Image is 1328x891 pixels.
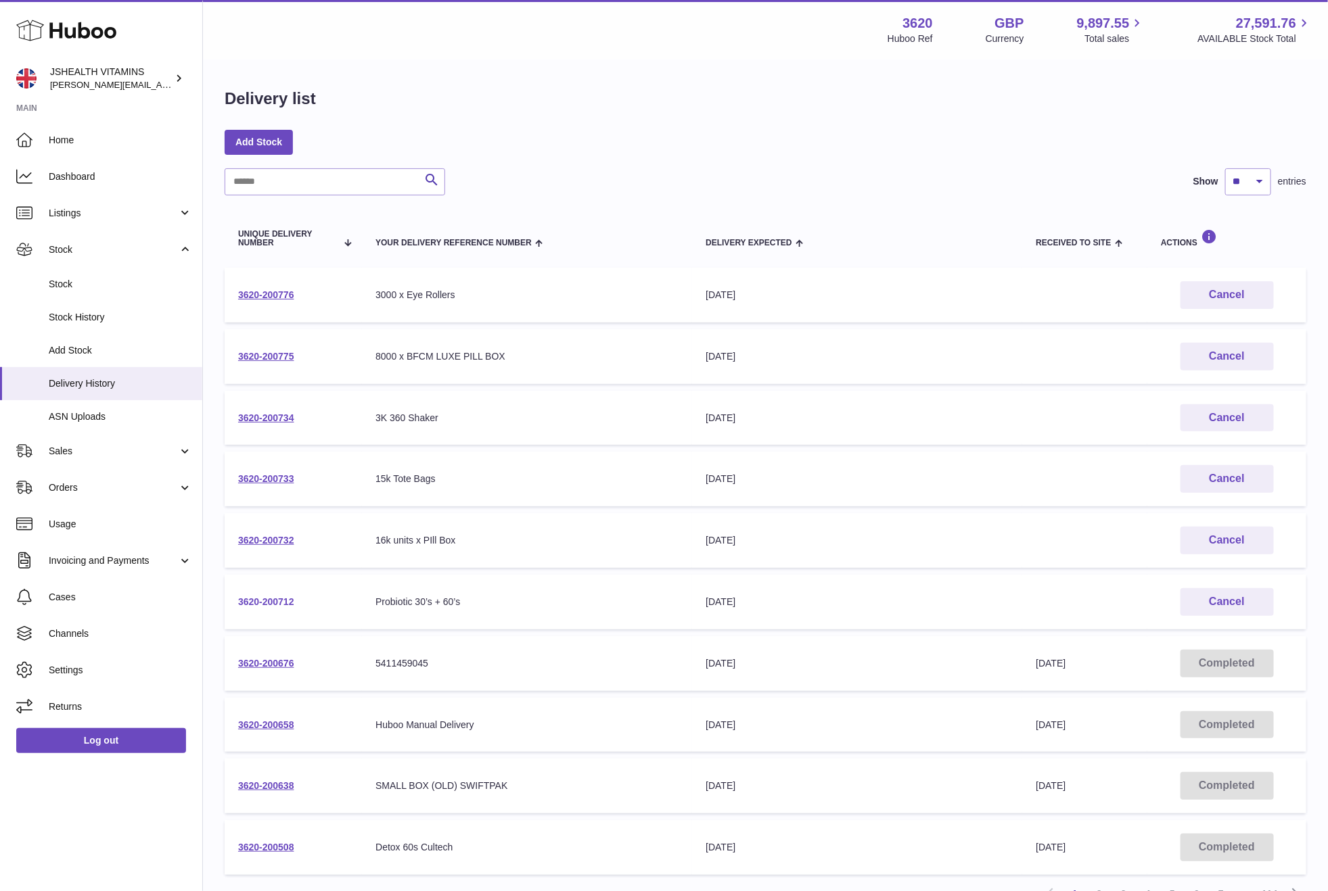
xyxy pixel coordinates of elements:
[375,841,679,854] div: Detox 60s Cultech
[706,779,1009,792] div: [DATE]
[375,779,679,792] div: SMALL BOX (OLD) SWIFTPAK
[238,412,294,423] a: 3620-200734
[1036,842,1066,852] span: [DATE]
[1077,14,1145,45] a: 9,897.55 Total sales
[1036,239,1111,247] span: Received to Site
[50,79,271,90] span: [PERSON_NAME][EMAIL_ADDRESS][DOMAIN_NAME]
[49,445,178,458] span: Sales
[994,14,1024,32] strong: GBP
[1036,780,1066,791] span: [DATE]
[49,518,192,531] span: Usage
[375,289,679,302] div: 3000 x Eye Rollers
[375,719,679,731] div: Huboo Manual Delivery
[1036,719,1066,730] span: [DATE]
[375,412,679,425] div: 3K 360 Shaker
[706,596,1009,608] div: [DATE]
[375,596,679,608] div: Probiotic 30’s + 60’s
[706,657,1009,670] div: [DATE]
[1236,14,1296,32] span: 27,591.76
[706,412,1009,425] div: [DATE]
[1181,465,1274,493] button: Cancel
[49,664,192,677] span: Settings
[49,554,178,567] span: Invoicing and Payments
[1181,404,1274,432] button: Cancel
[49,627,192,640] span: Channels
[706,841,1009,854] div: [DATE]
[238,535,294,546] a: 3620-200732
[238,658,294,669] a: 3620-200676
[49,344,192,357] span: Add Stock
[49,278,192,291] span: Stock
[238,351,294,362] a: 3620-200775
[706,719,1009,731] div: [DATE]
[238,596,294,607] a: 3620-200712
[225,130,293,154] a: Add Stock
[986,32,1024,45] div: Currency
[888,32,933,45] div: Huboo Ref
[706,289,1009,302] div: [DATE]
[1084,32,1145,45] span: Total sales
[375,239,532,247] span: Your Delivery Reference Number
[706,350,1009,363] div: [DATE]
[1197,32,1312,45] span: AVAILABLE Stock Total
[238,289,294,300] a: 3620-200776
[238,842,294,852] a: 3620-200508
[49,243,178,256] span: Stock
[1181,588,1274,616] button: Cancel
[49,591,192,604] span: Cases
[49,207,178,220] span: Listings
[375,657,679,670] div: 5411459045
[238,780,294,791] a: 3620-200638
[49,410,192,423] span: ASN Uploads
[375,534,679,547] div: 16k units x PIll Box
[225,88,316,110] h1: Delivery list
[706,473,1009,485] div: [DATE]
[1193,175,1218,188] label: Show
[16,68,37,89] img: francesca@jshealthvitamins.com
[375,350,679,363] div: 8000 x BFCM LUXE PILL BOX
[16,728,186,752] a: Log out
[238,719,294,730] a: 3620-200658
[1036,658,1066,669] span: [DATE]
[1181,281,1274,309] button: Cancel
[375,473,679,485] div: 15k Tote Bags
[238,230,337,247] span: Unique Delivery Number
[1077,14,1130,32] span: 9,897.55
[49,134,192,147] span: Home
[1197,14,1312,45] a: 27,591.76 AVAILABLE Stock Total
[49,481,178,494] span: Orders
[706,534,1009,547] div: [DATE]
[1181,343,1274,370] button: Cancel
[50,66,172,91] div: JSHEALTH VITAMINS
[1161,229,1293,247] div: Actions
[49,311,192,324] span: Stock History
[706,239,792,247] span: Delivery Expected
[902,14,933,32] strong: 3620
[49,700,192,713] span: Returns
[49,170,192,183] span: Dashboard
[1278,175,1306,188] span: entries
[49,377,192,390] span: Delivery History
[1181,527,1274,554] button: Cancel
[238,473,294,484] a: 3620-200733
